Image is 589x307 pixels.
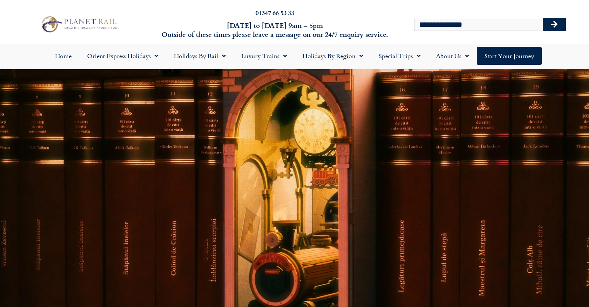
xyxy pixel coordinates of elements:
[371,47,428,65] a: Special Trips
[4,47,585,65] nav: Menu
[428,47,477,65] a: About Us
[47,47,79,65] a: Home
[295,47,371,65] a: Holidays by Region
[234,47,295,65] a: Luxury Trains
[159,21,391,39] h6: [DATE] to [DATE] 9am – 5pm Outside of these times please leave a message on our 24/7 enquiry serv...
[38,14,119,34] img: Planet Rail Train Holidays Logo
[477,47,542,65] a: Start your Journey
[256,8,294,17] a: 01347 66 53 33
[79,47,166,65] a: Orient Express Holidays
[543,18,565,31] button: Search
[166,47,234,65] a: Holidays by Rail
